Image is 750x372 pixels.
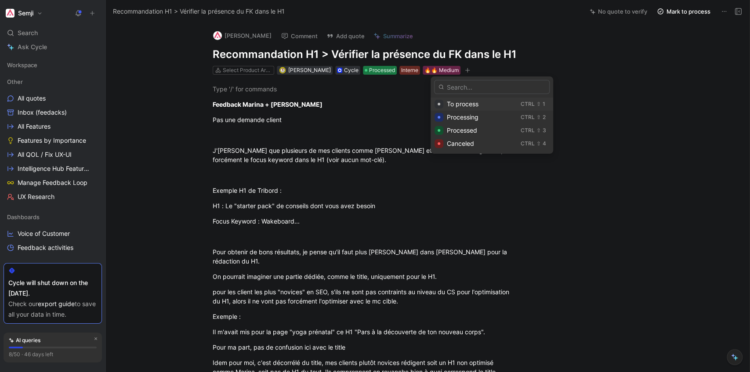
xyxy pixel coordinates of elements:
[447,140,474,147] span: Canceled
[447,126,477,134] span: Processed
[521,113,535,122] div: Ctrl
[543,113,546,122] div: 2
[521,139,535,148] div: Ctrl
[536,100,541,108] div: ⇧
[543,100,545,108] div: 1
[536,113,541,122] div: ⇧
[536,139,541,148] div: ⇧
[543,139,546,148] div: 4
[543,126,546,135] div: 3
[434,80,550,94] input: Search...
[447,100,478,108] span: To process
[521,100,535,108] div: Ctrl
[447,113,478,121] span: Processing
[536,126,541,135] div: ⇧
[521,126,535,135] div: Ctrl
